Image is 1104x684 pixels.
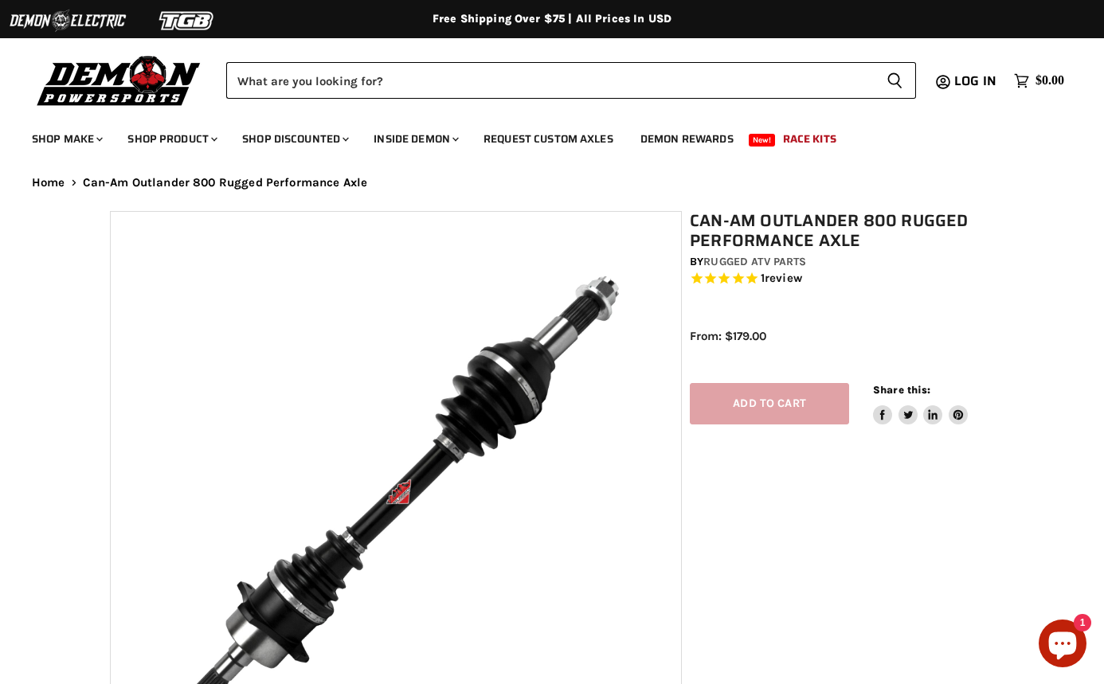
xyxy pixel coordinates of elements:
[20,123,112,155] a: Shop Make
[628,123,746,155] a: Demon Rewards
[8,6,127,36] img: Demon Electric Logo 2
[690,211,1002,251] h1: Can-Am Outlander 800 Rugged Performance Axle
[472,123,625,155] a: Request Custom Axles
[32,52,206,108] img: Demon Powersports
[765,272,802,286] span: review
[947,74,1006,88] a: Log in
[873,384,930,396] span: Share this:
[1006,69,1072,92] a: $0.00
[32,176,65,190] a: Home
[690,253,1002,271] div: by
[1035,73,1064,88] span: $0.00
[874,62,916,99] button: Search
[690,329,766,343] span: From: $179.00
[873,383,968,425] aside: Share this:
[954,71,996,91] span: Log in
[771,123,848,155] a: Race Kits
[749,134,776,147] span: New!
[115,123,227,155] a: Shop Product
[226,62,916,99] form: Product
[127,6,247,36] img: TGB Logo 2
[761,272,802,286] span: 1 reviews
[20,116,1060,155] ul: Main menu
[703,255,806,268] a: Rugged ATV Parts
[83,176,368,190] span: Can-Am Outlander 800 Rugged Performance Axle
[230,123,358,155] a: Shop Discounted
[690,271,1002,287] span: Rated 5.0 out of 5 stars 1 reviews
[362,123,468,155] a: Inside Demon
[1034,620,1091,671] inbox-online-store-chat: Shopify online store chat
[226,62,874,99] input: Search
